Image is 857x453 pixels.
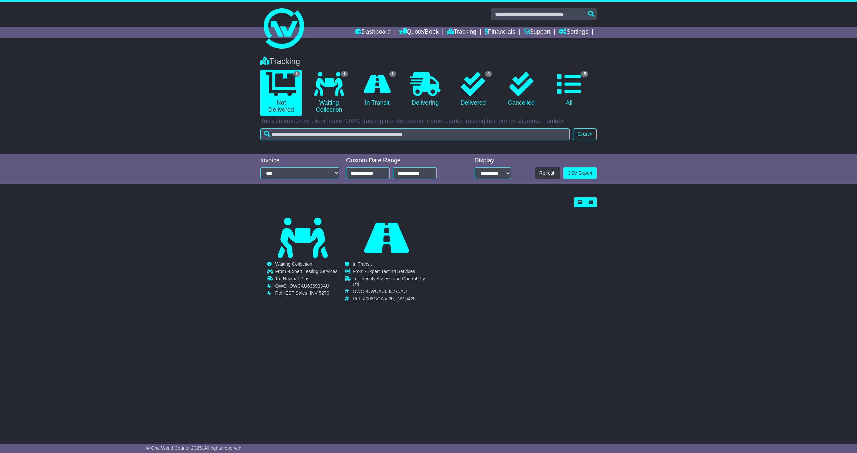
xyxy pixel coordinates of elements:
span: OWCAU633775AU [367,289,407,294]
button: Search [573,128,597,140]
td: OWC - [275,283,337,291]
td: To - [275,276,337,283]
a: CSV Export [563,167,597,179]
span: 1 [389,71,396,77]
div: Tracking [257,57,600,66]
span: EST Sales, INV 5270 [285,290,329,296]
a: Cancelled [500,70,542,109]
div: Invoice [260,157,339,164]
a: 1 Waiting Collection [308,70,349,116]
a: 1 In Transit [357,70,398,109]
span: 5 [581,71,588,77]
span: Waiting Collection [275,261,312,267]
span: Expert Testing Services [289,269,338,274]
span: 3 [485,71,492,77]
button: Refresh [535,167,560,179]
span: Z008GGA x 20, INV 5425 [363,296,416,301]
td: OWC - [353,289,428,296]
td: From - [353,269,428,276]
a: 2 Not Delivered [260,70,302,116]
td: Ref - [353,296,428,302]
span: In Transit [353,261,372,267]
a: 5 All [549,70,590,109]
td: To - [353,276,428,289]
a: Financials [485,27,515,38]
a: Settings [559,27,588,38]
a: Delivering [404,70,446,109]
span: Hazmat Plus [283,276,309,281]
td: Ref - [275,290,337,296]
a: Dashboard [355,27,391,38]
span: © One World Courier 2025. All rights reserved. [146,445,243,451]
span: Identify Assess and Control Pty Ltd [353,276,425,287]
span: 1 [341,71,348,77]
span: OWCAU636933AU [289,283,329,289]
a: Support [524,27,551,38]
div: Custom Date Range [346,157,454,164]
span: Expert Testing Services [366,269,415,274]
a: Quote/Book [399,27,439,38]
div: Display [475,157,511,164]
span: 2 [293,71,300,77]
p: You can search by client name, OWC tracking number, carrier name, carrier tracking number or refe... [260,118,597,125]
a: 3 Delivered [453,70,494,109]
a: Tracking [447,27,476,38]
td: From - [275,269,337,276]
